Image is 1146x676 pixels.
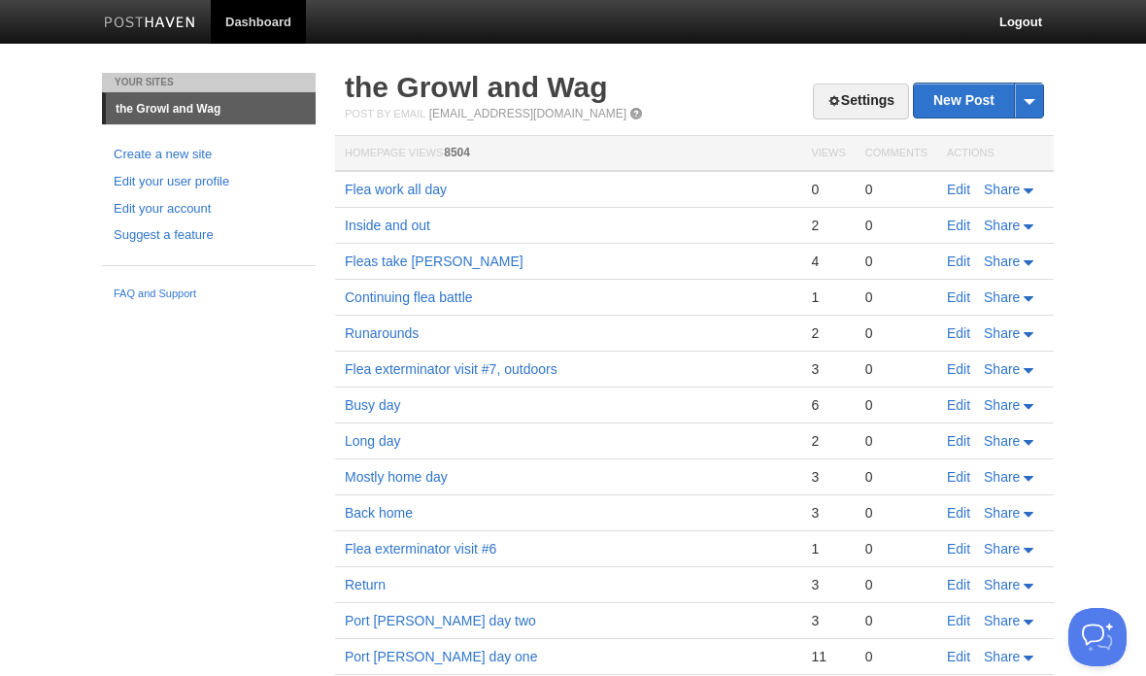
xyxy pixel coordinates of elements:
div: 0 [865,612,927,629]
div: 0 [811,181,845,198]
th: Views [801,136,855,172]
a: Flea exterminator visit #6 [345,541,496,557]
span: Share [984,218,1020,233]
span: Share [984,649,1020,664]
a: Edit [947,613,970,628]
a: Settings [813,84,909,119]
div: 3 [811,360,845,378]
div: 0 [865,217,927,234]
a: Edit [947,289,970,305]
a: Create a new site [114,145,304,165]
div: 1 [811,288,845,306]
div: 2 [811,324,845,342]
a: [EMAIL_ADDRESS][DOMAIN_NAME] [429,107,626,120]
div: 0 [865,540,927,558]
span: Share [984,182,1020,197]
div: 1 [811,540,845,558]
a: Fleas take [PERSON_NAME] [345,253,523,269]
div: 3 [811,576,845,593]
th: Comments [856,136,937,172]
a: Flea exterminator visit #7, outdoors [345,361,557,377]
div: 6 [811,396,845,414]
span: Share [984,505,1020,521]
a: the Growl and Wag [106,93,316,124]
a: FAQ and Support [114,286,304,303]
span: Share [984,577,1020,592]
a: Edit [947,649,970,664]
div: 0 [865,432,927,450]
span: Share [984,397,1020,413]
div: 2 [811,217,845,234]
span: Share [984,613,1020,628]
a: Mostly home day [345,469,448,485]
a: Edit [947,397,970,413]
th: Actions [937,136,1054,172]
div: 0 [865,360,927,378]
div: 0 [865,324,927,342]
a: Edit [947,469,970,485]
div: 0 [865,504,927,522]
a: Return [345,577,386,592]
span: Share [984,289,1020,305]
a: Edit [947,253,970,269]
a: Edit [947,505,970,521]
div: 11 [811,648,845,665]
a: Edit [947,325,970,341]
span: Share [984,433,1020,449]
span: Share [984,541,1020,557]
span: Share [984,361,1020,377]
a: Edit [947,433,970,449]
a: Busy day [345,397,401,413]
a: Edit your account [114,199,304,220]
iframe: Help Scout Beacon - Open [1068,608,1127,666]
a: Edit [947,577,970,592]
div: 0 [865,253,927,270]
a: Back home [345,505,413,521]
div: 3 [811,612,845,629]
a: Edit [947,541,970,557]
a: Inside and out [345,218,430,233]
a: Flea work all day [345,182,447,197]
li: Your Sites [102,73,316,92]
a: Suggest a feature [114,225,304,246]
a: Port [PERSON_NAME] day one [345,649,537,664]
span: Share [984,325,1020,341]
span: Share [984,253,1020,269]
a: Edit [947,182,970,197]
a: Long day [345,433,401,449]
a: New Post [914,84,1043,118]
div: 3 [811,468,845,486]
span: Post by Email [345,108,425,119]
span: Share [984,469,1020,485]
div: 4 [811,253,845,270]
a: Port [PERSON_NAME] day two [345,613,536,628]
div: 0 [865,576,927,593]
div: 3 [811,504,845,522]
div: 2 [811,432,845,450]
img: Posthaven-bar [104,17,196,31]
th: Homepage Views [335,136,801,172]
div: 0 [865,468,927,486]
a: Runarounds [345,325,419,341]
div: 0 [865,648,927,665]
div: 0 [865,288,927,306]
div: 0 [865,396,927,414]
a: Edit [947,218,970,233]
span: 8504 [444,146,470,159]
a: Continuing flea battle [345,289,473,305]
a: the Growl and Wag [345,71,608,103]
div: 0 [865,181,927,198]
a: Edit your user profile [114,172,304,192]
a: Edit [947,361,970,377]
